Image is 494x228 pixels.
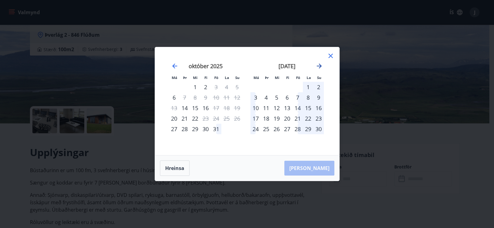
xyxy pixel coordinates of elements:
td: Choose sunnudagur, 2. nóvember 2025 as your check-in date. It’s available. [313,82,324,92]
div: 12 [271,103,282,113]
div: 2 [200,82,211,92]
div: 16 [313,103,324,113]
strong: [DATE] [278,62,295,70]
td: Choose fimmtudagur, 27. nóvember 2025 as your check-in date. It’s available. [282,124,292,134]
small: Má [253,75,259,80]
td: Not available. fimmtudagur, 9. október 2025 [200,92,211,103]
td: Not available. föstudagur, 3. október 2025 [211,82,221,92]
div: 4 [261,92,271,103]
td: Not available. fimmtudagur, 23. október 2025 [200,113,211,124]
td: Not available. föstudagur, 10. október 2025 [211,92,221,103]
td: Not available. miðvikudagur, 8. október 2025 [190,92,200,103]
div: Move backward to switch to the previous month. [171,62,178,70]
div: 28 [179,124,190,134]
div: 1 [190,82,200,92]
div: Move forward to switch to the next month. [316,62,323,70]
div: Aðeins innritun í boði [169,113,179,124]
td: Choose sunnudagur, 23. nóvember 2025 as your check-in date. It’s available. [313,113,324,124]
small: Fi [286,75,289,80]
div: 7 [292,92,303,103]
div: Aðeins útritun í boði [200,113,211,124]
div: 9 [313,92,324,103]
div: 18 [261,113,271,124]
div: 26 [271,124,282,134]
td: Choose laugardagur, 29. nóvember 2025 as your check-in date. It’s available. [303,124,313,134]
td: Choose fimmtudagur, 6. nóvember 2025 as your check-in date. It’s available. [282,92,292,103]
small: Fö [214,75,218,80]
td: Choose þriðjudagur, 28. október 2025 as your check-in date. It’s available. [179,124,190,134]
td: Choose fimmtudagur, 16. október 2025 as your check-in date. It’s available. [200,103,211,113]
small: Mi [193,75,198,80]
div: 28 [292,124,303,134]
small: La [307,75,311,80]
td: Not available. laugardagur, 11. október 2025 [221,92,232,103]
td: Choose miðvikudagur, 15. október 2025 as your check-in date. It’s available. [190,103,200,113]
td: Not available. sunnudagur, 26. október 2025 [232,113,242,124]
td: Not available. laugardagur, 4. október 2025 [221,82,232,92]
div: 15 [303,103,313,113]
td: Choose fimmtudagur, 20. nóvember 2025 as your check-in date. It’s available. [282,113,292,124]
div: 29 [190,124,200,134]
td: Choose föstudagur, 28. nóvember 2025 as your check-in date. It’s available. [292,124,303,134]
td: Choose þriðjudagur, 18. nóvember 2025 as your check-in date. It’s available. [261,113,271,124]
td: Choose mánudagur, 20. október 2025 as your check-in date. It’s available. [169,113,179,124]
div: 10 [250,103,261,113]
small: Þr [265,75,269,80]
div: 13 [282,103,292,113]
small: Mi [275,75,279,80]
div: 8 [303,92,313,103]
td: Choose miðvikudagur, 1. október 2025 as your check-in date. It’s available. [190,82,200,92]
td: Choose mánudagur, 27. október 2025 as your check-in date. It’s available. [169,124,179,134]
strong: október 2025 [189,62,223,70]
td: Choose sunnudagur, 9. nóvember 2025 as your check-in date. It’s available. [313,92,324,103]
td: Not available. þriðjudagur, 7. október 2025 [179,92,190,103]
small: Fö [296,75,300,80]
div: 21 [292,113,303,124]
td: Choose miðvikudagur, 29. október 2025 as your check-in date. It’s available. [190,124,200,134]
td: Choose miðvikudagur, 19. nóvember 2025 as your check-in date. It’s available. [271,113,282,124]
div: 22 [303,113,313,124]
div: 3 [250,92,261,103]
button: Hreinsa [160,160,190,176]
td: Choose þriðjudagur, 14. október 2025 as your check-in date. It’s available. [179,103,190,113]
td: Choose föstudagur, 14. nóvember 2025 as your check-in date. It’s available. [292,103,303,113]
div: Aðeins útritun í boði [211,103,221,113]
td: Choose laugardagur, 22. nóvember 2025 as your check-in date. It’s available. [303,113,313,124]
div: 23 [313,113,324,124]
small: Má [172,75,177,80]
div: 31 [211,124,221,134]
td: Choose þriðjudagur, 11. nóvember 2025 as your check-in date. It’s available. [261,103,271,113]
div: Aðeins innritun í boði [169,92,179,103]
td: Choose laugardagur, 8. nóvember 2025 as your check-in date. It’s available. [303,92,313,103]
td: Not available. föstudagur, 17. október 2025 [211,103,221,113]
div: 20 [282,113,292,124]
div: 14 [292,103,303,113]
td: Choose föstudagur, 31. október 2025 as your check-in date. It’s available. [211,124,221,134]
td: Choose laugardagur, 15. nóvember 2025 as your check-in date. It’s available. [303,103,313,113]
td: Choose föstudagur, 7. nóvember 2025 as your check-in date. It’s available. [292,92,303,103]
td: Choose mánudagur, 3. nóvember 2025 as your check-in date. It’s available. [250,92,261,103]
td: Choose þriðjudagur, 4. nóvember 2025 as your check-in date. It’s available. [261,92,271,103]
td: Choose mánudagur, 24. nóvember 2025 as your check-in date. It’s available. [250,124,261,134]
small: Fi [204,75,207,80]
div: 5 [271,92,282,103]
td: Choose fimmtudagur, 13. nóvember 2025 as your check-in date. It’s available. [282,103,292,113]
div: Calendar [162,55,332,148]
td: Choose miðvikudagur, 12. nóvember 2025 as your check-in date. It’s available. [271,103,282,113]
td: Not available. sunnudagur, 5. október 2025 [232,82,242,92]
div: 1 [303,82,313,92]
small: Su [235,75,240,80]
td: Choose miðvikudagur, 26. nóvember 2025 as your check-in date. It’s available. [271,124,282,134]
div: 24 [250,124,261,134]
small: La [225,75,229,80]
td: Choose mánudagur, 17. nóvember 2025 as your check-in date. It’s available. [250,113,261,124]
td: Choose mánudagur, 6. október 2025 as your check-in date. It’s available. [169,92,179,103]
td: Choose mánudagur, 10. nóvember 2025 as your check-in date. It’s available. [250,103,261,113]
div: 19 [271,113,282,124]
td: Choose þriðjudagur, 25. nóvember 2025 as your check-in date. It’s available. [261,124,271,134]
td: Not available. mánudagur, 13. október 2025 [169,103,179,113]
div: Aðeins innritun í boði [179,103,190,113]
div: 30 [200,124,211,134]
div: 15 [190,103,200,113]
div: 25 [261,124,271,134]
